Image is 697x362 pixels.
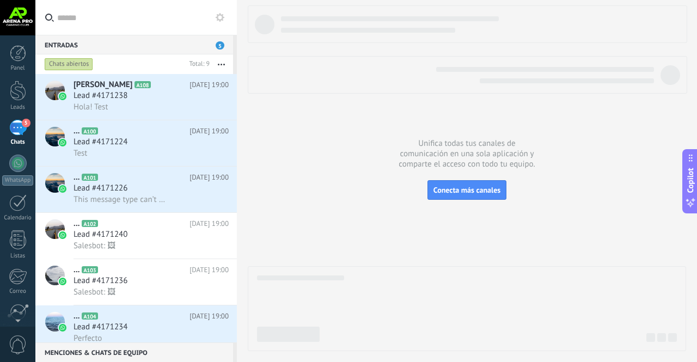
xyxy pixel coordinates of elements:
div: Leads [2,104,34,111]
span: Salesbot: 🖼 [74,287,115,297]
span: Copilot [685,168,696,193]
span: [DATE] 19:00 [189,265,229,275]
span: Lead #4171238 [74,90,127,101]
span: ... [74,126,80,137]
span: [DATE] 19:00 [189,79,229,90]
span: Salesbot: 🖼 [74,241,115,251]
a: avataricon...A101[DATE] 19:00Lead #4171226This message type can’t be displayed because it’s not s... [35,167,237,212]
div: Panel [2,65,34,72]
span: [DATE] 19:00 [189,218,229,229]
span: ... [74,311,80,322]
span: [DATE] 19:00 [189,126,229,137]
span: A100 [82,127,97,134]
div: Total: 9 [185,59,210,70]
span: A104 [82,312,97,320]
span: ... [74,265,80,275]
a: avataricon[PERSON_NAME]A108[DATE] 19:00Lead #4171238Hola! Test [35,74,237,120]
span: Lead #4171226 [74,183,127,194]
span: Conecta más canales [433,185,500,195]
span: ... [74,172,80,183]
a: avataricon...A103[DATE] 19:00Lead #4171236Salesbot: 🖼 [35,259,237,305]
span: [DATE] 19:00 [189,172,229,183]
span: 5 [22,119,30,127]
span: [PERSON_NAME] [74,79,132,90]
div: Listas [2,253,34,260]
div: Entradas [35,35,233,54]
span: This message type can’t be displayed because it’s not supported yet. [74,194,169,205]
span: Perfecto [74,333,102,343]
span: 5 [216,41,224,50]
span: A108 [134,81,150,88]
div: Correo [2,288,34,295]
div: Calendario [2,214,34,222]
img: icon [59,231,66,239]
span: Lead #4171236 [74,275,127,286]
span: A101 [82,174,97,181]
div: Chats abiertos [45,58,93,71]
div: WhatsApp [2,175,33,186]
img: icon [59,139,66,146]
img: icon [59,185,66,193]
span: Lead #4171224 [74,137,127,148]
span: ... [74,218,80,229]
a: avataricon...A100[DATE] 19:00Lead #4171224Test [35,120,237,166]
span: Lead #4171234 [74,322,127,333]
div: Chats [2,139,34,146]
span: Hola! Test [74,102,108,112]
img: icon [59,278,66,285]
div: Menciones & Chats de equipo [35,342,233,362]
img: icon [59,93,66,100]
span: [DATE] 19:00 [189,311,229,322]
button: Más [210,54,233,74]
button: Conecta más canales [427,180,506,200]
span: Lead #4171240 [74,229,127,240]
a: avataricon...A102[DATE] 19:00Lead #4171240Salesbot: 🖼 [35,213,237,259]
span: A103 [82,266,97,273]
span: Test [74,148,87,158]
img: icon [59,324,66,332]
a: avataricon...A104[DATE] 19:00Lead #4171234Perfecto [35,305,237,351]
span: A102 [82,220,97,227]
